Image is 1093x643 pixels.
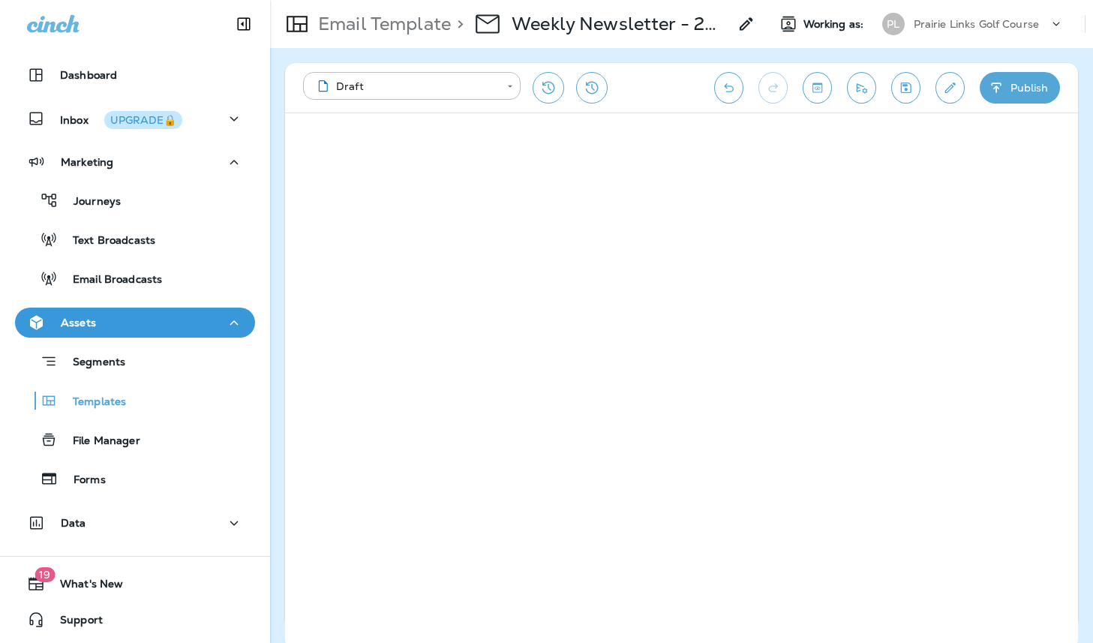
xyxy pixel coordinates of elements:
button: Journeys [15,185,255,216]
p: Journeys [59,195,121,209]
button: Dashboard [15,60,255,90]
button: Edit details [935,72,965,104]
button: Save [891,72,920,104]
button: View Changelog [576,72,608,104]
p: Weekly Newsletter - 2025 - 9/16 Prairie Links [512,13,728,35]
p: > [451,13,464,35]
button: 19What's New [15,569,255,599]
button: Toggle preview [803,72,832,104]
button: Publish [980,72,1060,104]
p: Inbox [60,111,182,127]
div: PL [882,13,905,35]
button: File Manager [15,424,255,455]
button: Segments [15,345,255,377]
span: What's New [45,578,123,596]
button: Data [15,508,255,538]
button: Forms [15,463,255,494]
button: Undo [714,72,743,104]
p: Email Template [312,13,451,35]
button: InboxUPGRADE🔒 [15,104,255,134]
p: Segments [58,356,125,371]
button: Assets [15,308,255,338]
span: 19 [35,567,55,582]
p: Templates [58,395,126,410]
button: Support [15,605,255,635]
span: Support [45,614,103,632]
p: File Manager [58,434,140,449]
button: Text Broadcasts [15,224,255,255]
p: Assets [61,317,96,329]
button: Send test email [847,72,876,104]
div: Draft [314,79,497,94]
div: UPGRADE🔒 [110,115,176,125]
p: Email Broadcasts [58,273,162,287]
span: Working as: [803,18,867,31]
button: UPGRADE🔒 [104,111,182,129]
p: Text Broadcasts [58,234,155,248]
p: Prairie Links Golf Course [914,18,1040,30]
button: Email Broadcasts [15,263,255,294]
p: Marketing [61,156,113,168]
p: Dashboard [60,69,117,81]
p: Data [61,517,86,529]
button: Marketing [15,147,255,177]
p: Forms [59,473,106,488]
button: Collapse Sidebar [223,9,265,39]
button: Templates [15,385,255,416]
button: Restore from previous version [533,72,564,104]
